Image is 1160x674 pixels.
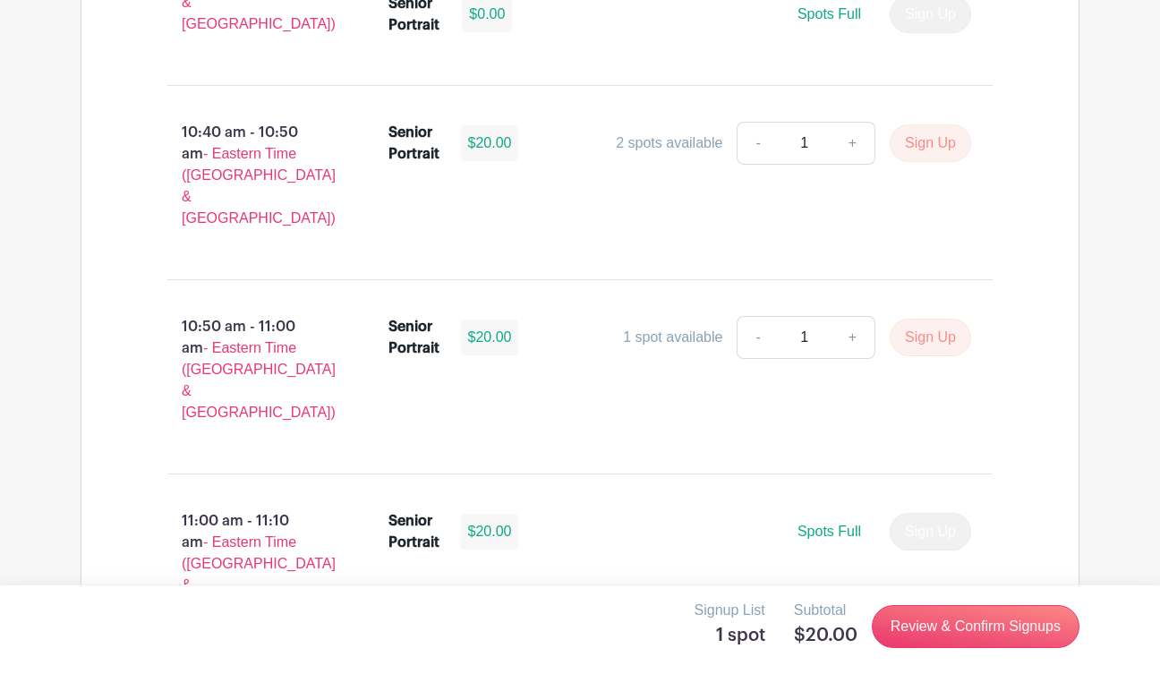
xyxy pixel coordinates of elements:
[461,125,519,161] div: $20.00
[461,320,519,355] div: $20.00
[797,524,861,539] span: Spots Full
[872,605,1079,648] a: Review & Confirm Signups
[388,122,439,165] div: Senior Portrait
[461,514,519,550] div: $20.00
[890,124,971,162] button: Sign Up
[139,309,360,431] p: 10:50 am - 11:00 am
[182,534,336,614] span: - Eastern Time ([GEOGRAPHIC_DATA] & [GEOGRAPHIC_DATA])
[139,503,360,625] p: 11:00 am - 11:10 am
[388,510,439,553] div: Senior Portrait
[182,340,336,420] span: - Eastern Time ([GEOGRAPHIC_DATA] & [GEOGRAPHIC_DATA])
[794,625,857,646] h5: $20.00
[623,327,722,348] div: 1 spot available
[794,600,857,621] p: Subtotal
[797,6,861,21] span: Spots Full
[616,132,722,154] div: 2 spots available
[388,316,439,359] div: Senior Portrait
[695,600,765,621] p: Signup List
[695,625,765,646] h5: 1 spot
[182,146,336,226] span: - Eastern Time ([GEOGRAPHIC_DATA] & [GEOGRAPHIC_DATA])
[737,122,778,165] a: -
[831,316,875,359] a: +
[139,115,360,236] p: 10:40 am - 10:50 am
[737,316,778,359] a: -
[890,319,971,356] button: Sign Up
[831,122,875,165] a: +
